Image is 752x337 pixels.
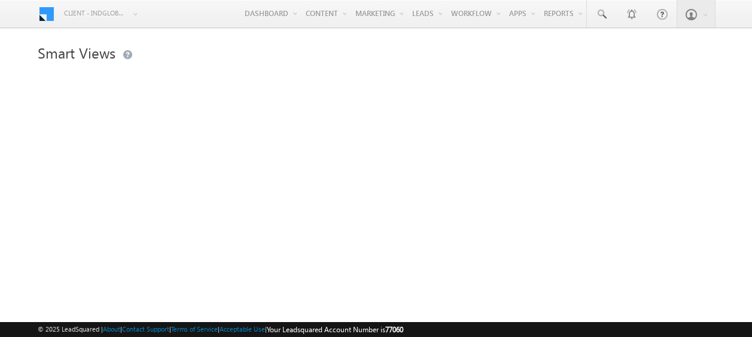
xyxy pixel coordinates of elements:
[38,324,403,335] span: © 2025 LeadSquared | | | | |
[38,43,115,62] span: Smart Views
[267,325,403,334] span: Your Leadsquared Account Number is
[171,325,218,333] a: Terms of Service
[103,325,120,333] a: About
[64,7,127,19] span: Client - indglobal1 (77060)
[122,325,169,333] a: Contact Support
[220,325,265,333] a: Acceptable Use
[385,325,403,334] span: 77060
